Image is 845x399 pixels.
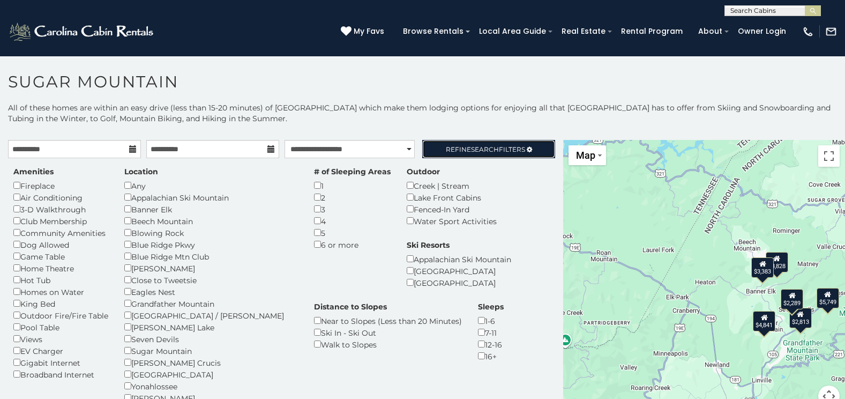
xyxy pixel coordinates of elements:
a: About [693,23,728,40]
div: $5,749 [817,288,839,308]
div: Any [124,180,298,191]
img: mail-regular-white.png [825,26,837,38]
div: $3,828 [766,252,788,272]
div: Home Theatre [13,262,108,274]
div: [GEOGRAPHIC_DATA] [407,277,511,289]
div: [PERSON_NAME] Crucis [124,357,298,368]
div: Water Sport Activities [407,215,497,227]
div: Walk to Slopes [314,338,462,350]
div: Game Table [13,250,108,262]
div: Air Conditioning [13,191,108,203]
div: Blue Ridge Pkwy [124,239,298,250]
a: Real Estate [556,23,611,40]
a: Rental Program [616,23,688,40]
div: Dog Allowed [13,239,108,250]
div: Appalachian Ski Mountain [124,191,298,203]
div: Pool Table [13,321,108,333]
div: Seven Devils [124,333,298,345]
label: # of Sleeping Areas [314,166,391,177]
button: Toggle fullscreen view [818,145,840,167]
div: Fenced-In Yard [407,203,497,215]
div: 12-16 [478,338,504,350]
div: 5 [314,227,391,239]
span: Refine Filters [446,145,525,153]
img: phone-regular-white.png [802,26,814,38]
label: Ski Resorts [407,240,450,250]
a: Browse Rentals [398,23,469,40]
div: Beech Mountain [124,215,298,227]
label: Distance to Slopes [314,301,387,312]
div: Banner Elk [124,203,298,215]
div: [PERSON_NAME] Lake [124,321,298,333]
div: $4,841 [753,311,775,331]
span: My Favs [354,26,384,37]
div: Views [13,333,108,345]
div: 3 [314,203,391,215]
div: [PERSON_NAME] [124,262,298,274]
label: Outdoor [407,166,440,177]
a: My Favs [341,26,387,38]
div: 7-11 [478,327,504,338]
a: Local Area Guide [474,23,551,40]
label: Amenities [13,166,54,177]
a: Owner Login [732,23,791,40]
div: Outdoor Fire/Fire Table [13,309,108,321]
div: Homes on Water [13,286,108,298]
div: Eagles Nest [124,286,298,298]
span: Map [576,150,595,161]
button: Change map style [569,145,606,165]
div: Hot Tub [13,274,108,286]
div: Creek | Stream [407,180,497,191]
label: Sleeps [478,301,504,312]
div: $3,383 [752,257,774,278]
img: White-1-2.png [8,21,156,42]
div: 1-6 [478,315,504,327]
span: Search [471,145,499,153]
div: [GEOGRAPHIC_DATA] [407,265,511,277]
div: [GEOGRAPHIC_DATA] [124,368,298,380]
div: Club Membership [13,215,108,227]
div: 16+ [478,350,504,362]
div: Blue Ridge Mtn Club [124,250,298,262]
div: Close to Tweetsie [124,274,298,286]
div: Near to Slopes (Less than 20 Minutes) [314,315,462,327]
div: 6 or more [314,239,391,250]
label: Location [124,166,158,177]
div: Ski In - Ski Out [314,327,462,338]
div: Sugar Mountain [124,345,298,357]
div: EV Charger [13,345,108,357]
div: [GEOGRAPHIC_DATA] / [PERSON_NAME] [124,309,298,321]
div: Gigabit Internet [13,357,108,368]
div: $2,813 [789,308,812,328]
div: Community Amenities [13,227,108,239]
a: RefineSearchFilters [422,140,555,158]
div: Appalachian Ski Mountain [407,253,511,265]
div: 2 [314,191,391,203]
div: $2,289 [781,289,804,309]
div: Broadband Internet [13,368,108,380]
div: Blowing Rock [124,227,298,239]
div: 3-D Walkthrough [13,203,108,215]
div: 4 [314,215,391,227]
div: King Bed [13,298,108,309]
div: Grandfather Mountain [124,298,298,309]
div: Yonahlossee [124,380,298,392]
div: Lake Front Cabins [407,191,497,203]
div: 1 [314,180,391,191]
div: Fireplace [13,180,108,191]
